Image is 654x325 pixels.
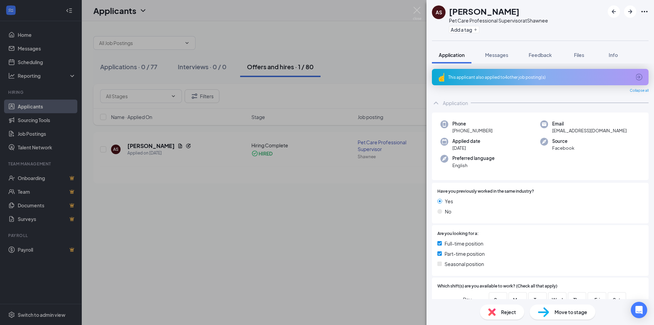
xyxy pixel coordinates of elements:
[571,296,583,304] span: Thu
[555,308,587,316] span: Move to stage
[610,8,618,16] svg: ArrowLeftNew
[574,52,584,58] span: Files
[452,120,493,127] span: Phone
[452,145,480,151] span: [DATE]
[631,302,647,318] div: Open Intercom Messenger
[630,88,649,93] span: Collapse all
[449,26,479,33] button: PlusAdd a tag
[552,120,627,127] span: Email
[445,208,451,215] span: No
[501,308,516,316] span: Reject
[445,197,453,205] span: Yes
[463,296,472,303] span: Day
[452,138,480,145] span: Applied date
[448,74,631,80] div: This applicant also applied to 4 other job posting(s)
[445,250,485,257] span: Part-time position
[485,52,508,58] span: Messages
[452,162,495,169] span: English
[552,127,627,134] span: [EMAIL_ADDRESS][DOMAIN_NAME]
[640,8,649,16] svg: Ellipses
[635,73,643,81] svg: ArrowCircle
[611,296,623,304] span: Sat
[443,100,468,106] div: Application
[551,296,563,304] span: Wed
[439,52,465,58] span: Application
[432,99,440,107] svg: ChevronUp
[437,283,557,290] span: Which shift(s) are you available to work? (Check all that apply)
[452,127,493,134] span: [PHONE_NUMBER]
[473,28,478,32] svg: Plus
[552,145,574,151] span: Facebook
[437,231,479,237] span: Are you looking for a:
[449,5,519,17] h1: [PERSON_NAME]
[437,188,534,195] span: Have you previously worked in the same industry?
[449,17,548,24] div: Pet Care Professional Supervisor at Shawnee
[445,260,484,268] span: Seasonal position
[624,5,636,18] button: ArrowRight
[552,138,574,145] span: Source
[529,52,552,58] span: Feedback
[531,296,544,304] span: Tue
[608,5,620,18] button: ArrowLeftNew
[452,155,495,162] span: Preferred language
[436,9,442,16] div: AS
[626,8,634,16] svg: ArrowRight
[512,296,524,304] span: Mon
[445,240,483,247] span: Full-time position
[492,296,504,304] span: Sun
[591,296,603,304] span: Fri
[609,52,618,58] span: Info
